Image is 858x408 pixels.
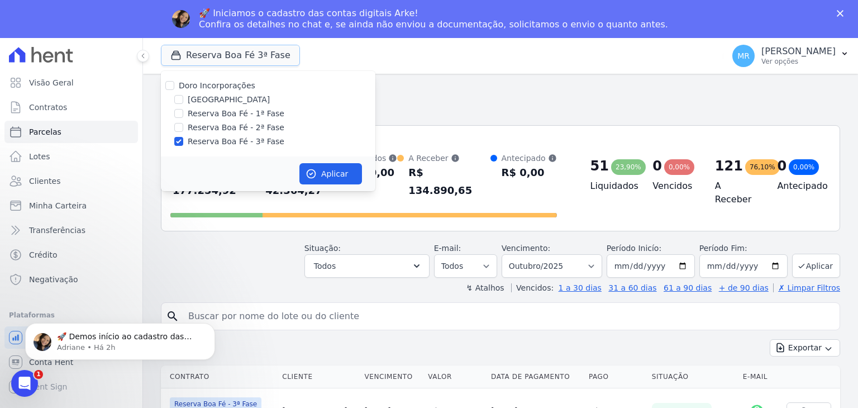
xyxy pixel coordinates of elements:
[699,243,788,254] label: Período Fim:
[652,157,662,175] div: 0
[502,153,557,164] div: Antecipado
[584,366,647,388] th: Pago
[4,219,138,241] a: Transferências
[792,254,840,278] button: Aplicar
[179,81,255,90] label: Doro Incorporações
[647,366,738,388] th: Situação
[715,179,760,206] h4: A Receber
[360,366,423,388] th: Vencimento
[188,94,270,106] label: [GEOGRAPHIC_DATA]
[278,366,360,388] th: Cliente
[719,283,769,292] a: + de 90 dias
[4,351,138,373] a: Conta Hent
[664,283,712,292] a: 61 a 90 dias
[29,102,67,113] span: Contratos
[188,108,284,120] label: Reserva Boa Fé - 1ª Fase
[29,151,50,162] span: Lotes
[172,10,190,28] img: Profile image for Adriane
[188,136,284,148] label: Reserva Boa Fé - 3ª Fase
[652,179,697,193] h4: Vencidos
[4,96,138,118] a: Contratos
[761,46,836,57] p: [PERSON_NAME]
[49,43,193,53] p: Message from Adriane, sent Há 2h
[837,10,848,17] div: Fechar
[161,83,840,103] h2: Parcelas
[511,283,554,292] label: Vencidos:
[559,283,602,292] a: 1 a 30 dias
[737,52,750,60] span: MR
[29,126,61,137] span: Parcelas
[11,370,38,397] iframe: Intercom live chat
[434,244,461,253] label: E-mail:
[607,244,661,253] label: Período Inicío:
[4,145,138,168] a: Lotes
[199,8,668,30] div: 🚀 Iniciamos o cadastro das contas digitais Arke! Confira os detalhes no chat e, se ainda não envi...
[723,40,858,72] button: MR [PERSON_NAME] Ver opções
[304,254,430,278] button: Todos
[49,32,191,274] span: 🚀 Demos início ao cadastro das Contas Digitais Arke! Iniciamos a abertura para clientes do modelo...
[502,244,550,253] label: Vencimento:
[664,159,694,175] div: 0,00%
[29,249,58,260] span: Crédito
[408,153,490,164] div: A Receber
[314,259,336,273] span: Todos
[304,244,341,253] label: Situação:
[423,366,487,388] th: Valor
[590,157,609,175] div: 51
[608,283,656,292] a: 31 a 60 dias
[29,175,60,187] span: Clientes
[590,179,635,193] h4: Liquidados
[4,170,138,192] a: Clientes
[761,57,836,66] p: Ver opções
[29,274,78,285] span: Negativação
[466,283,504,292] label: ↯ Atalhos
[738,366,776,388] th: E-mail
[29,200,87,211] span: Minha Carteira
[4,268,138,291] a: Negativação
[4,244,138,266] a: Crédito
[4,72,138,94] a: Visão Geral
[789,159,819,175] div: 0,00%
[773,283,840,292] a: ✗ Limpar Filtros
[4,194,138,217] a: Minha Carteira
[611,159,646,175] div: 23,90%
[29,225,85,236] span: Transferências
[777,179,822,193] h4: Antecipado
[161,45,300,66] button: Reserva Boa Fé 3ª Fase
[182,305,835,328] input: Buscar por nome do lote ou do cliente
[408,164,490,200] div: R$ 134.890,65
[34,370,43,379] span: 1
[502,164,557,182] div: R$ 0,00
[745,159,780,175] div: 76,10%
[715,157,743,175] div: 121
[770,339,840,357] button: Exportar
[4,326,138,349] a: Recebíveis
[487,366,584,388] th: Data de Pagamento
[29,77,74,88] span: Visão Geral
[4,121,138,143] a: Parcelas
[188,122,284,134] label: Reserva Boa Fé - 2ª Fase
[777,157,786,175] div: 0
[8,300,232,378] iframe: Intercom notifications mensagem
[299,163,362,184] button: Aplicar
